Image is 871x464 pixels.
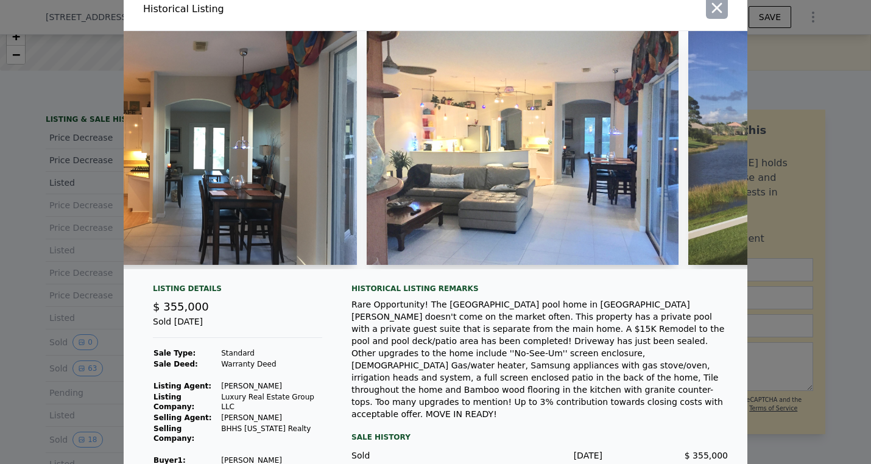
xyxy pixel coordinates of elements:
div: Historical Listing [143,2,431,16]
td: BHHS [US_STATE] Realty [220,423,322,444]
strong: Listing Agent: [153,382,211,390]
div: Sale History [351,430,728,445]
strong: Listing Company: [153,393,194,411]
span: $ 355,000 [153,300,209,313]
td: Standard [220,348,322,359]
td: [PERSON_NAME] [220,412,322,423]
div: Rare Opportunity! The [GEOGRAPHIC_DATA] pool home in [GEOGRAPHIC_DATA][PERSON_NAME] doesn't come ... [351,298,728,420]
strong: Sale Deed: [153,360,198,368]
strong: Sale Type: [153,349,196,357]
div: Sold [DATE] [153,315,322,338]
td: Luxury Real Estate Group LLC [220,392,322,412]
strong: Selling Agent: [153,413,212,422]
strong: Selling Company: [153,424,194,443]
td: Warranty Deed [220,359,322,370]
td: [PERSON_NAME] [220,381,322,392]
div: Sold [351,449,477,462]
div: Listing Details [153,284,322,298]
img: Property Img [45,31,357,265]
div: Historical Listing remarks [351,284,728,294]
div: [DATE] [477,449,602,462]
img: Property Img [367,31,679,265]
span: $ 355,000 [685,451,728,460]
